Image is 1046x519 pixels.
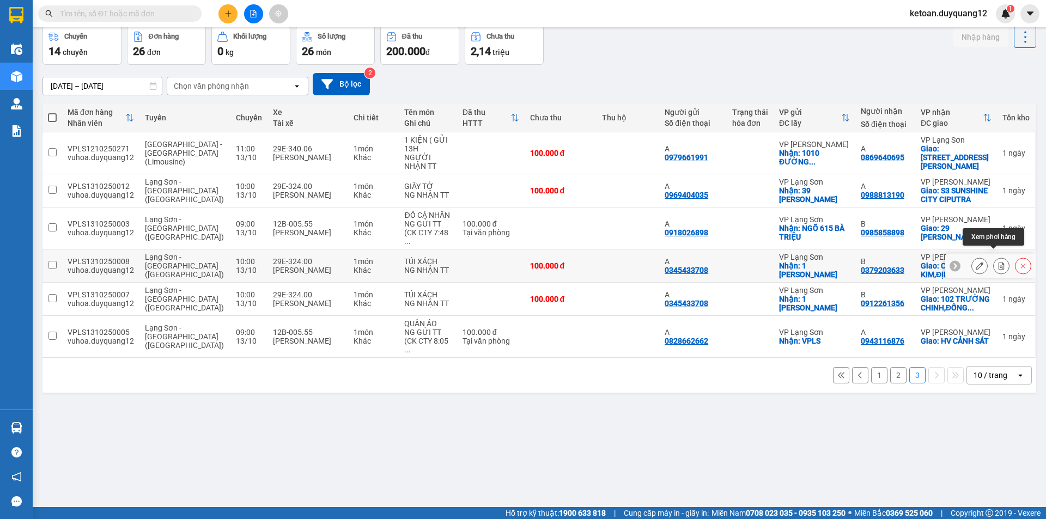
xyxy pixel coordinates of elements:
[60,8,188,20] input: Tìm tên, số ĐT hoặc mã đơn
[425,48,430,57] span: đ
[861,290,910,299] div: B
[779,149,850,166] div: Nhận: 1010 ĐƯỜNG LÁNG,đống đa,hà nội
[779,261,850,279] div: Nhận: 1 NGÔ THÌ SỸ
[236,191,262,199] div: 13/10
[861,337,904,345] div: 0943116876
[1002,149,1030,157] div: 1
[624,507,709,519] span: Cung cấp máy in - giấy in:
[921,178,992,186] div: VP [PERSON_NAME]
[404,345,411,354] span: ...
[224,10,232,17] span: plus
[1002,332,1030,341] div: 1
[779,295,850,312] div: Nhận: 1 NGÔ THÌ SỸ
[1002,186,1030,195] div: 1
[492,48,509,57] span: triệu
[404,219,451,246] div: NG GỬI TT (CK CTY 7:48 13/10)
[273,228,343,237] div: [PERSON_NAME]
[296,26,375,65] button: Số lượng26món
[861,144,910,153] div: A
[45,10,53,17] span: search
[779,178,850,186] div: VP Lạng Sơn
[779,253,850,261] div: VP Lạng Sơn
[732,108,768,117] div: Trạng thái
[861,257,910,266] div: B
[921,337,992,345] div: Giao: HV CẢNH SÁT
[457,103,525,132] th: Toggle SortBy
[145,286,224,312] span: Lạng Sơn - [GEOGRAPHIC_DATA] ([GEOGRAPHIC_DATA])
[665,219,721,228] div: A
[665,108,721,117] div: Người gửi
[665,299,708,308] div: 0345433708
[861,266,904,274] div: 0379203633
[275,10,282,17] span: aim
[665,266,708,274] div: 0345433708
[273,144,343,153] div: 29E-340.06
[48,45,60,58] span: 14
[1002,224,1030,233] div: 1
[404,257,451,266] div: TÚI XÁCH
[273,119,343,127] div: Tài xế
[530,149,592,157] div: 100.000 đ
[779,337,850,345] div: Nhận: VPLS
[404,119,451,127] div: Ghi chú
[861,228,904,237] div: 0985858898
[530,186,592,195] div: 100.000 đ
[921,108,983,117] div: VP nhận
[861,191,904,199] div: 0988813190
[174,81,249,91] div: Chọn văn phòng nhận
[273,182,343,191] div: 29E-324.00
[465,26,544,65] button: Chưa thu2,14 triệu
[909,367,926,383] button: 3
[665,191,708,199] div: 0969404035
[404,266,451,274] div: NG NHẬN TT
[404,237,411,246] span: ...
[886,509,933,517] strong: 0369 525 060
[68,153,134,162] div: vuhoa.duyquang12
[354,144,393,153] div: 1 món
[779,140,850,149] div: VP [PERSON_NAME]
[404,153,451,170] div: NGƯỜI NHẬN TT
[211,26,290,65] button: Khối lượng0kg
[1020,4,1039,23] button: caret-down
[861,299,904,308] div: 0912261356
[9,7,23,23] img: logo-vxr
[62,103,139,132] th: Toggle SortBy
[921,261,992,279] div: Giao: CC A5 ĐẠI KIM,ĐỊNH CÔNG,HOÀNG MAI,HÀ NỘI
[68,337,134,345] div: vuhoa.duyquang12
[68,299,134,308] div: vuhoa.duyquang12
[11,472,22,482] span: notification
[471,45,491,58] span: 2,14
[273,191,343,199] div: [PERSON_NAME]
[145,140,222,166] span: [GEOGRAPHIC_DATA] - [GEOGRAPHIC_DATA] (Limousine)
[354,153,393,162] div: Khác
[732,119,768,127] div: hóa đơn
[269,4,288,23] button: aim
[149,33,179,40] div: Đơn hàng
[953,27,1008,47] button: Nhập hàng
[236,257,262,266] div: 10:00
[64,33,87,40] div: Chuyến
[809,157,816,166] span: ...
[921,186,992,204] div: Giao: S3 SUNSHINE CITY CIPUTRA
[404,299,451,308] div: NG NHẬN TT
[779,119,841,127] div: ĐC lấy
[1025,9,1035,19] span: caret-down
[665,257,721,266] div: A
[463,108,510,117] div: Đã thu
[236,290,262,299] div: 10:00
[11,125,22,137] img: solution-icon
[11,71,22,82] img: warehouse-icon
[145,253,224,279] span: Lạng Sơn - [GEOGRAPHIC_DATA] ([GEOGRAPHIC_DATA])
[273,290,343,299] div: 29E-324.00
[273,219,343,228] div: 12B-005.55
[848,511,852,515] span: ⚪️
[779,328,850,337] div: VP Lạng Sơn
[68,219,134,228] div: VPLS1310250003
[42,26,121,65] button: Chuyến14chuyến
[43,77,162,95] input: Select a date range.
[665,119,721,127] div: Số điện thoại
[921,328,992,337] div: VP [PERSON_NAME]
[354,219,393,228] div: 1 món
[11,422,22,433] img: warehouse-icon
[68,182,134,191] div: VPLS1310250012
